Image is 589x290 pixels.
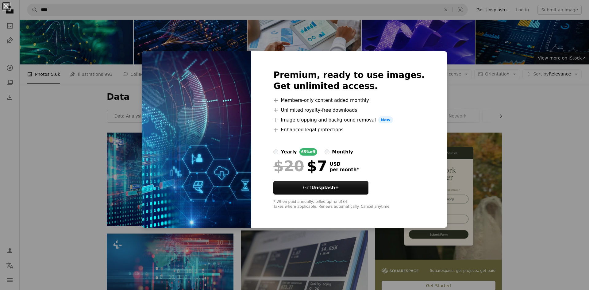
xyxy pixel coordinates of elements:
[332,148,353,156] div: monthly
[378,116,393,124] span: New
[329,167,359,172] span: per month *
[273,106,425,114] li: Unlimited royalty-free downloads
[273,126,425,133] li: Enhanced legal protections
[281,148,297,156] div: yearly
[273,70,425,92] h2: Premium, ready to use images. Get unlimited access.
[273,181,368,195] button: GetUnsplash+
[299,148,318,156] div: 65% off
[273,158,327,174] div: $7
[325,149,329,154] input: monthly
[273,199,425,209] div: * When paid annually, billed upfront $84 Taxes where applicable. Renews automatically. Cancel any...
[273,116,425,124] li: Image cropping and background removal
[329,161,359,167] span: USD
[273,158,304,174] span: $20
[142,51,251,228] img: premium_photo-1661878265739-da90bc1af051
[273,97,425,104] li: Members-only content added monthly
[311,185,339,191] strong: Unsplash+
[273,149,278,154] input: yearly65%off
